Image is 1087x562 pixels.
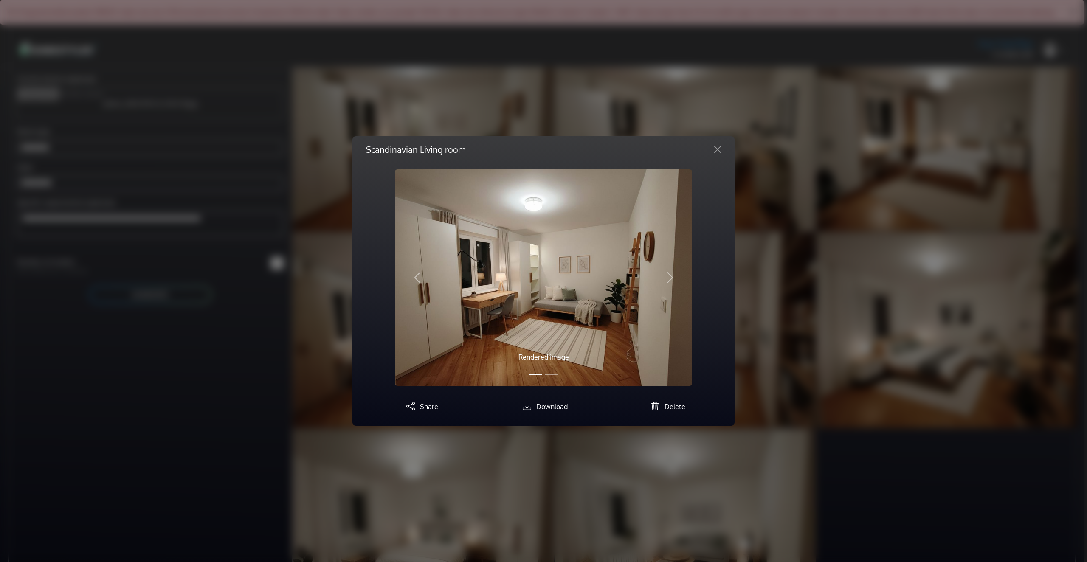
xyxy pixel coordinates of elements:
span: Delete [665,402,685,411]
span: Download [536,402,568,411]
button: Slide 1 [529,369,542,379]
button: Close [707,143,728,156]
button: Slide 2 [545,369,558,379]
h5: Scandinavian Living room [366,143,465,156]
a: Download [519,402,568,411]
button: Delete [648,399,685,412]
a: Share [403,402,438,411]
img: homestyler-20250923-1-nfivel.jpg [395,169,692,386]
span: Share [420,402,438,411]
p: Rendered image [439,352,648,362]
